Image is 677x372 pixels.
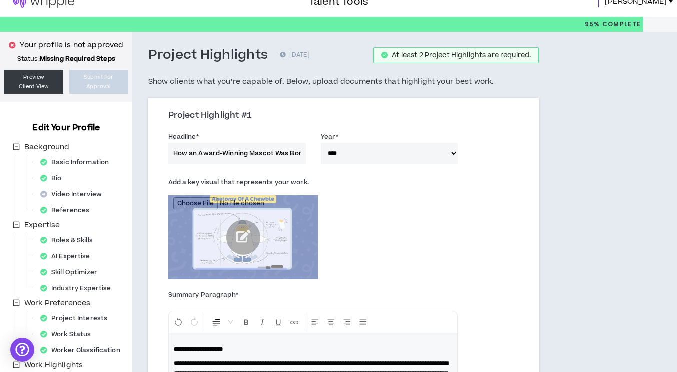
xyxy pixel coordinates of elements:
div: Work Status [36,327,101,341]
div: Industry Expertise [36,281,121,295]
label: Year [321,129,339,145]
input: Case Study Headline [168,143,306,164]
span: minus-square [13,221,20,228]
button: Format Bold [239,313,254,331]
button: Left Align [307,313,322,331]
span: Background [24,142,69,152]
span: Background [22,141,71,153]
span: check-circle [381,52,388,58]
span: Work Highlights [22,359,85,371]
label: Headline [168,129,199,145]
span: minus-square [13,143,20,150]
button: Center Align [323,313,338,331]
label: Summary Paragraph [168,287,238,303]
h3: Project Highlights [148,47,268,64]
div: References [36,203,99,217]
span: Work Preferences [24,298,90,308]
div: Video Interview [36,187,112,201]
div: AI Expertise [36,249,100,263]
p: Status: [4,55,128,63]
button: Submit ForApproval [69,70,128,94]
h3: Edit Your Profile [28,122,104,134]
div: Worker Classification [36,343,130,357]
button: Format Italics [255,313,270,331]
div: Open Intercom Messenger [10,338,34,362]
button: Justify Align [355,313,370,331]
h5: Show clients what you’re capable of. Below, upload documents that highlight your best work. [148,76,539,88]
button: Undo [171,313,186,331]
div: Skill Optimizer [36,265,107,279]
span: Complete [600,20,641,29]
span: minus-square [13,361,20,368]
button: Format Underline [271,313,286,331]
button: Redo [187,313,202,331]
div: Basic Information [36,155,119,169]
span: Work Highlights [24,360,83,370]
button: Right Align [339,313,354,331]
span: Expertise [24,220,60,230]
div: At least 2 Project Highlights are required. [392,52,531,59]
span: Expertise [22,219,62,231]
div: Bio [36,171,72,185]
h3: Project Highlight #1 [168,110,527,121]
div: Roles & Skills [36,233,103,247]
a: PreviewClient View [4,70,63,94]
p: 95% [585,17,641,32]
p: [DATE] [280,50,310,60]
p: Your profile is not approved [20,40,123,51]
button: Insert Link [287,313,302,331]
strong: Missing Required Steps [40,54,115,63]
label: Add a key visual that represents your work. [168,174,309,190]
span: minus-square [13,299,20,306]
span: Work Preferences [22,297,92,309]
div: Project Interests [36,311,117,325]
